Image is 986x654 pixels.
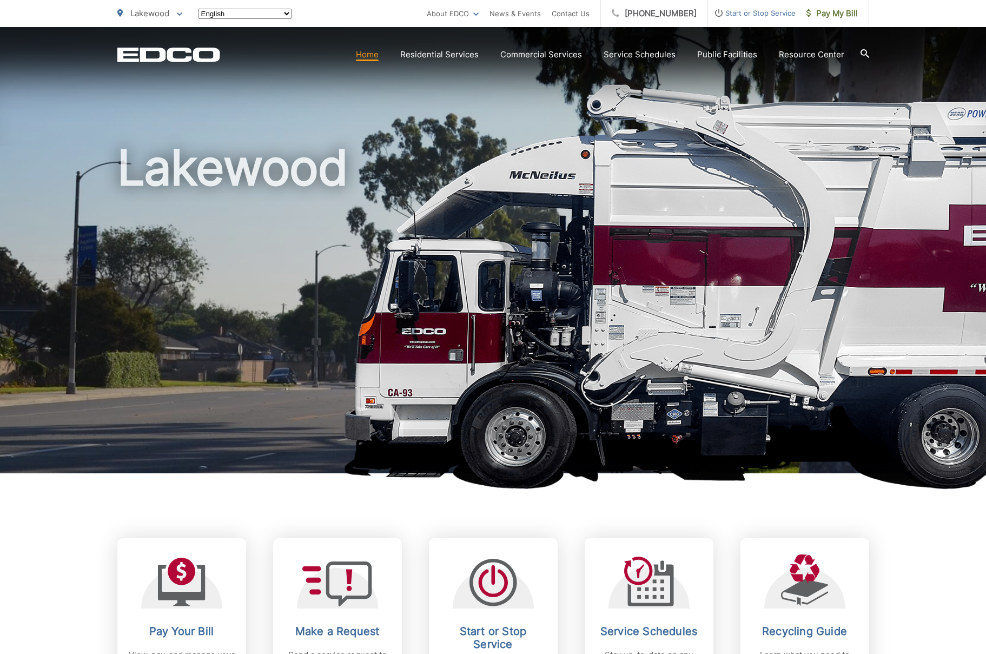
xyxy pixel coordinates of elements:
[400,48,479,61] a: Residential Services
[751,625,858,638] h2: Recycling Guide
[117,141,869,483] h1: Lakewood
[198,9,292,19] select: Select a language
[128,625,235,638] h2: Pay Your Bill
[552,7,590,20] a: Contact Us
[284,625,391,638] h2: Make a Request
[356,48,379,61] a: Home
[697,48,757,61] a: Public Facilities
[806,7,858,20] span: Pay My Bill
[595,625,703,638] h2: Service Schedules
[117,47,220,62] a: EDCD logo. Return to the homepage.
[440,625,547,651] h2: Start or Stop Service
[130,8,169,18] span: Lakewood
[427,7,479,20] a: About EDCO
[779,48,844,61] a: Resource Center
[604,48,676,61] a: Service Schedules
[489,7,541,20] a: News & Events
[500,48,582,61] a: Commercial Services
